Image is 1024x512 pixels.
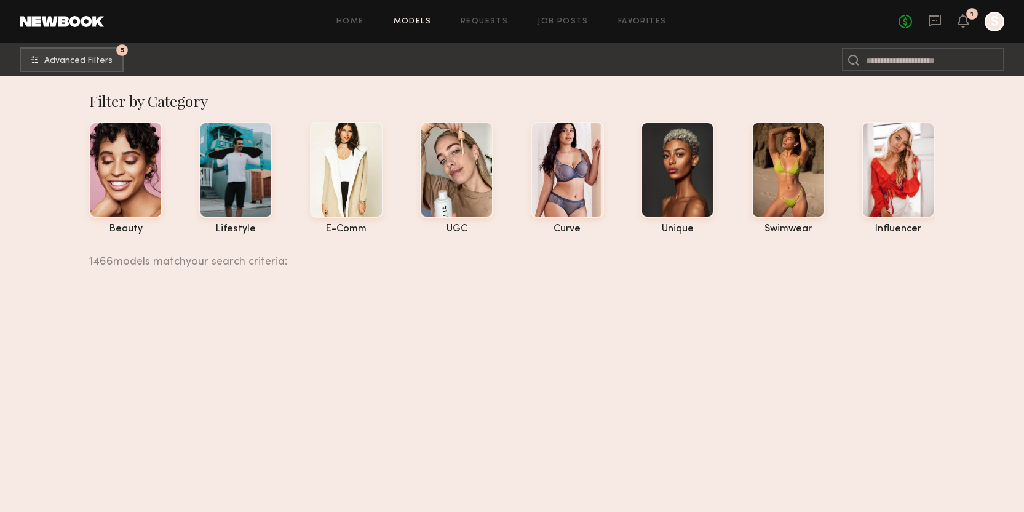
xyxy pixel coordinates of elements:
[641,224,714,234] div: unique
[970,11,974,18] div: 1
[121,47,124,53] span: 5
[44,57,113,65] span: Advanced Filters
[89,91,935,111] div: Filter by Category
[310,224,383,234] div: e-comm
[394,18,431,26] a: Models
[461,18,508,26] a: Requests
[862,224,935,234] div: influencer
[20,47,124,72] button: 5Advanced Filters
[985,12,1004,31] a: S
[538,18,589,26] a: Job Posts
[618,18,667,26] a: Favorites
[336,18,364,26] a: Home
[199,224,272,234] div: lifestyle
[89,224,162,234] div: beauty
[752,224,825,234] div: swimwear
[531,224,604,234] div: curve
[420,224,493,234] div: UGC
[89,242,925,268] div: 1466 models match your search criteria:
